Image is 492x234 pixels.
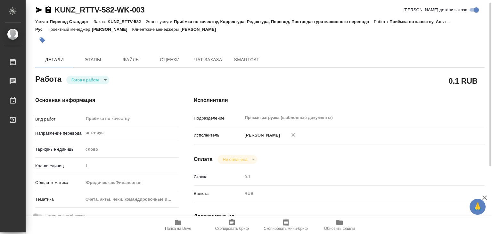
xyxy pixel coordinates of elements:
[70,77,102,83] button: Готов к работе
[215,226,249,231] span: Скопировать бриф
[78,56,108,64] span: Этапы
[45,213,85,219] span: Нотариальный заказ
[404,7,467,13] span: [PERSON_NAME] детали заказа
[47,27,92,32] p: Проектный менеджер
[35,6,43,14] button: Скопировать ссылку для ЯМессенджера
[194,132,242,138] p: Исполнитель
[194,213,485,220] h4: Дополнительно
[54,5,144,14] a: KUNZ_RTTV-582-WK-003
[313,216,366,234] button: Обновить файлы
[92,27,132,32] p: [PERSON_NAME]
[470,199,486,215] button: 🙏
[94,19,107,24] p: Заказ:
[194,190,242,197] p: Валюта
[108,19,146,24] p: KUNZ_RTTV-582
[165,226,191,231] span: Папка на Drive
[132,27,181,32] p: Клиентские менеджеры
[83,161,179,171] input: Пустое поле
[259,216,313,234] button: Скопировать мини-бриф
[151,216,205,234] button: Папка на Drive
[116,56,147,64] span: Файлы
[448,75,478,86] h2: 0.1 RUB
[194,174,242,180] p: Ставка
[45,6,52,14] button: Скопировать ссылку
[83,144,179,155] div: слово
[35,146,83,153] p: Тарифные единицы
[193,56,224,64] span: Чат заказа
[35,180,83,186] p: Общая тематика
[217,155,257,164] div: Готов к работе
[50,19,94,24] p: Перевод Стандарт
[35,163,83,169] p: Кол-во единиц
[324,226,355,231] span: Обновить файлы
[35,96,168,104] h4: Основная информация
[242,132,280,138] p: [PERSON_NAME]
[180,27,221,32] p: [PERSON_NAME]
[472,200,483,213] span: 🙏
[35,130,83,137] p: Направление перевода
[242,172,461,181] input: Пустое поле
[35,19,50,24] p: Услуга
[83,177,179,188] div: Юридическая/Финансовая
[66,76,109,84] div: Готов к работе
[194,115,242,121] p: Подразделение
[146,19,174,24] p: Этапы услуги
[83,194,179,205] div: Счета, акты, чеки, командировочные и таможенные документы
[242,188,461,199] div: RUB
[194,155,213,163] h4: Оплата
[194,96,485,104] h4: Исполнители
[35,116,83,122] p: Вид работ
[174,19,374,24] p: Приёмка по качеству, Корректура, Редактура, Перевод, Постредактура машинного перевода
[205,216,259,234] button: Скопировать бриф
[264,226,307,231] span: Скопировать мини-бриф
[374,19,389,24] p: Работа
[35,196,83,203] p: Тематика
[231,56,262,64] span: SmartCat
[35,73,61,84] h2: Работа
[221,157,249,162] button: Не оплачена
[154,56,185,64] span: Оценки
[35,33,49,47] button: Добавить тэг
[39,56,70,64] span: Детали
[286,128,300,142] button: Удалить исполнителя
